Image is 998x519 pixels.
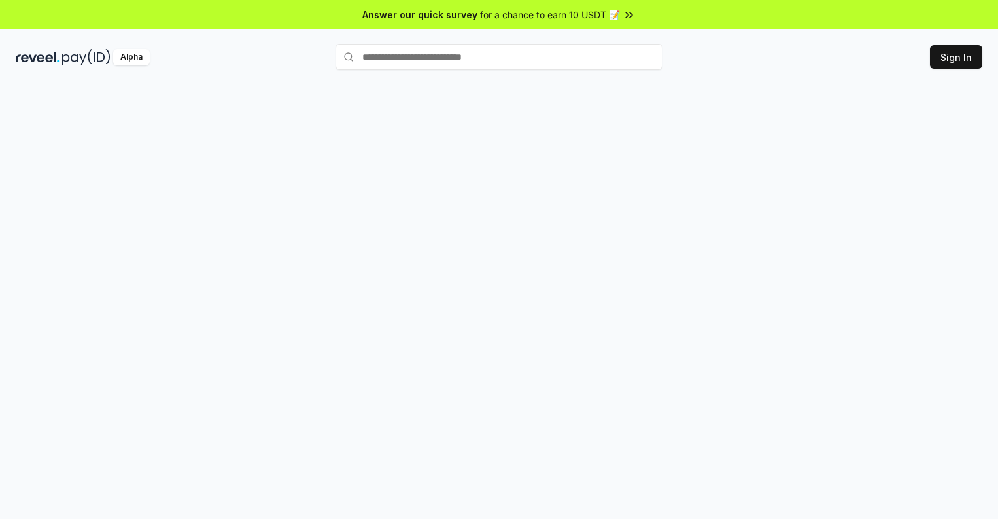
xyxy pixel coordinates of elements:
[62,49,111,65] img: pay_id
[113,49,150,65] div: Alpha
[480,8,620,22] span: for a chance to earn 10 USDT 📝
[16,49,60,65] img: reveel_dark
[930,45,982,69] button: Sign In
[362,8,477,22] span: Answer our quick survey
